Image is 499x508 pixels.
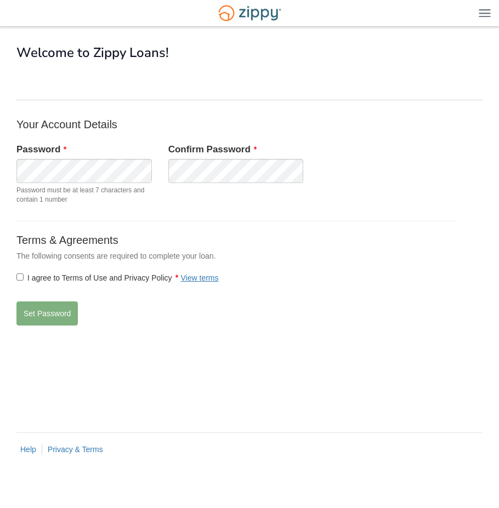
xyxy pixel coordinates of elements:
[16,250,455,261] p: The following consents are required to complete your loan.
[16,272,219,283] label: I agree to Terms of Use and Privacy Policy
[168,159,304,183] input: Verify Password
[168,143,257,156] label: Confirm Password
[181,273,219,282] a: View terms
[479,9,491,17] img: Mobile Dropdown Menu
[20,445,36,454] a: Help
[16,273,24,281] input: I agree to Terms of Use and Privacy PolicyView terms
[48,445,103,454] a: Privacy & Terms
[16,186,152,204] span: Password must be at least 7 characters and contain 1 number
[16,232,455,248] p: Terms & Agreements
[16,143,66,156] label: Password
[16,45,483,60] h1: Welcome to Zippy Loans!
[16,117,455,132] p: Your Account Details
[16,301,78,326] button: Set Password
